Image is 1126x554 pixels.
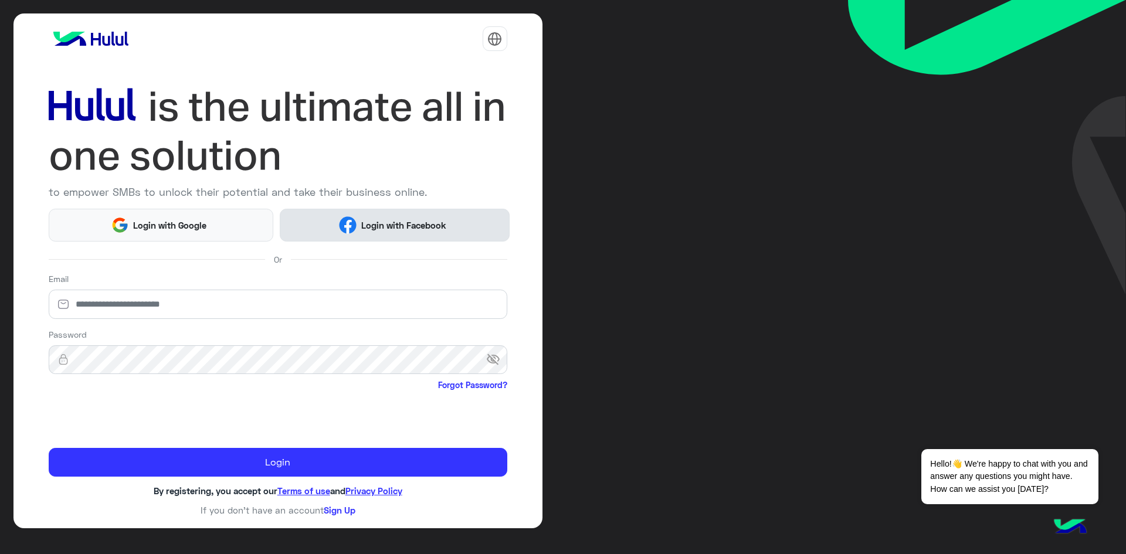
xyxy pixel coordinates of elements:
img: Facebook [339,216,357,234]
h6: If you don’t have an account [49,505,507,515]
label: Email [49,273,69,285]
button: Login with Google [49,209,274,241]
span: Hello!👋 We're happy to chat with you and answer any questions you might have. How can we assist y... [921,449,1098,504]
img: Google [111,216,128,234]
span: and [330,485,345,496]
p: to empower SMBs to unlock their potential and take their business online. [49,184,507,200]
a: Terms of use [277,485,330,496]
button: Login [49,448,507,477]
img: lock [49,354,78,365]
span: visibility_off [486,349,507,371]
img: hulul-logo.png [1050,507,1091,548]
img: logo [49,27,133,50]
a: Forgot Password? [438,379,507,391]
span: Or [274,253,282,266]
span: Login with Facebook [357,219,450,232]
a: Sign Up [324,505,355,515]
img: email [49,298,78,310]
label: Password [49,328,87,341]
a: Privacy Policy [345,485,402,496]
img: hululLoginTitle_EN.svg [49,82,507,180]
iframe: reCAPTCHA [49,393,227,439]
button: Login with Facebook [280,209,509,241]
span: By registering, you accept our [154,485,277,496]
span: Login with Google [129,219,211,232]
img: tab [487,32,502,46]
